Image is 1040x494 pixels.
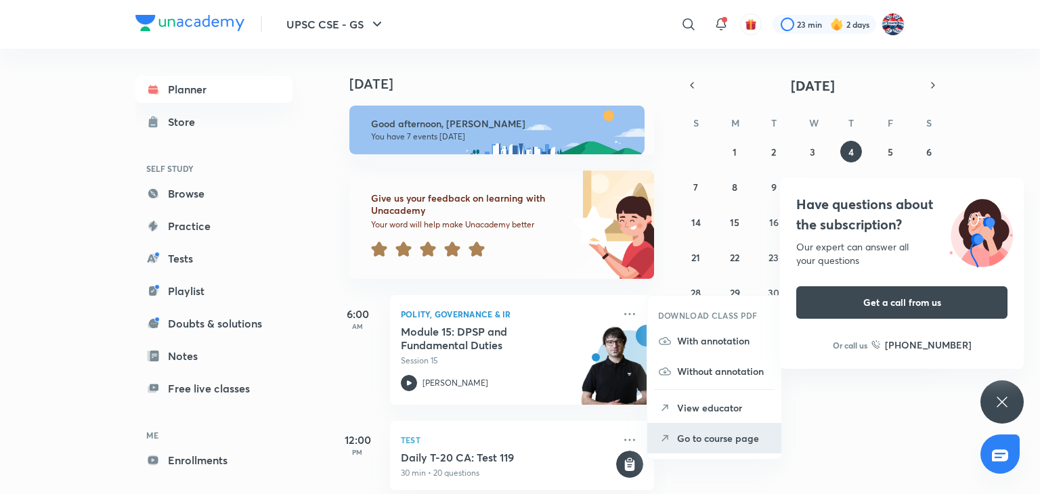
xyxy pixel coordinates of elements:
[349,76,668,92] h4: [DATE]
[763,282,785,303] button: September 30, 2025
[677,364,771,378] p: Without annotation
[769,216,779,229] abbr: September 16, 2025
[732,181,737,194] abbr: September 8, 2025
[685,246,707,268] button: September 21, 2025
[135,157,292,180] h6: SELF STUDY
[693,181,698,194] abbr: September 7, 2025
[848,116,854,129] abbr: Thursday
[724,211,745,233] button: September 15, 2025
[724,176,745,198] button: September 8, 2025
[135,447,292,474] a: Enrollments
[840,176,862,198] button: September 11, 2025
[871,338,972,352] a: [PHONE_NUMBER]
[330,322,385,330] p: AM
[330,448,385,456] p: PM
[733,145,737,158] abbr: September 1, 2025
[135,76,292,103] a: Planner
[278,11,393,38] button: UPSC CSE - GS
[135,212,292,240] a: Practice
[685,176,707,198] button: September 7, 2025
[763,246,785,268] button: September 23, 2025
[880,176,901,198] button: September 12, 2025
[691,216,701,229] abbr: September 14, 2025
[730,251,739,264] abbr: September 22, 2025
[135,375,292,402] a: Free live classes
[763,141,785,162] button: September 2, 2025
[809,116,819,129] abbr: Wednesday
[677,431,771,445] p: Go to course page
[135,245,292,272] a: Tests
[763,176,785,198] button: September 9, 2025
[401,306,613,322] p: Polity, Governance & IR
[802,176,823,198] button: September 10, 2025
[691,251,700,264] abbr: September 21, 2025
[771,145,776,158] abbr: September 2, 2025
[731,116,739,129] abbr: Monday
[724,282,745,303] button: September 29, 2025
[880,141,901,162] button: September 5, 2025
[926,116,932,129] abbr: Saturday
[677,401,771,415] p: View educator
[745,18,757,30] img: avatar
[658,309,758,321] h6: DOWNLOAD CLASS PDF
[330,432,385,448] h5: 12:00
[685,282,707,303] button: September 28, 2025
[401,467,613,479] p: 30 min • 20 questions
[135,108,292,135] a: Store
[135,15,244,35] a: Company Logo
[848,145,854,158] abbr: September 4, 2025
[135,277,292,305] a: Playlist
[724,246,745,268] button: September 22, 2025
[371,118,632,130] h6: Good afternoon, [PERSON_NAME]
[833,339,867,351] p: Or call us
[401,325,569,352] h5: Module 15: DPSP and Fundamental Duties
[830,18,844,31] img: streak
[763,211,785,233] button: September 16, 2025
[580,325,654,418] img: unacademy
[882,13,905,36] img: Nilanshu kumar
[401,451,613,464] h5: Daily T-20 CA: Test 119
[135,310,292,337] a: Doubts & solutions
[771,116,777,129] abbr: Tuesday
[349,106,645,154] img: afternoon
[918,176,940,198] button: September 13, 2025
[401,432,613,448] p: Test
[802,141,823,162] button: September 3, 2025
[885,338,972,352] h6: [PHONE_NUMBER]
[677,334,771,348] p: With annotation
[796,286,1007,319] button: Get a call from us
[701,76,924,95] button: [DATE]
[740,14,762,35] button: avatar
[840,141,862,162] button: September 4, 2025
[771,181,777,194] abbr: September 9, 2025
[691,286,701,299] abbr: September 28, 2025
[730,216,739,229] abbr: September 15, 2025
[168,114,203,130] div: Store
[791,76,835,95] span: [DATE]
[926,145,932,158] abbr: September 6, 2025
[135,15,244,31] img: Company Logo
[135,180,292,207] a: Browse
[135,342,292,369] a: Notes
[371,219,569,230] p: Your word will help make Unacademy better
[796,240,1007,267] div: Our expert can answer all your questions
[888,145,893,158] abbr: September 5, 2025
[371,131,632,142] p: You have 7 events [DATE]
[371,192,569,217] h6: Give us your feedback on learning with Unacademy
[730,286,740,299] abbr: September 29, 2025
[401,355,613,367] p: Session 15
[938,194,1024,267] img: ttu_illustration_new.svg
[888,116,893,129] abbr: Friday
[693,116,699,129] abbr: Sunday
[810,145,815,158] abbr: September 3, 2025
[796,194,1007,235] h4: Have questions about the subscription?
[330,306,385,322] h5: 6:00
[422,377,488,389] p: [PERSON_NAME]
[768,251,779,264] abbr: September 23, 2025
[768,286,779,299] abbr: September 30, 2025
[527,171,654,279] img: feedback_image
[685,211,707,233] button: September 14, 2025
[724,141,745,162] button: September 1, 2025
[135,424,292,447] h6: ME
[918,141,940,162] button: September 6, 2025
